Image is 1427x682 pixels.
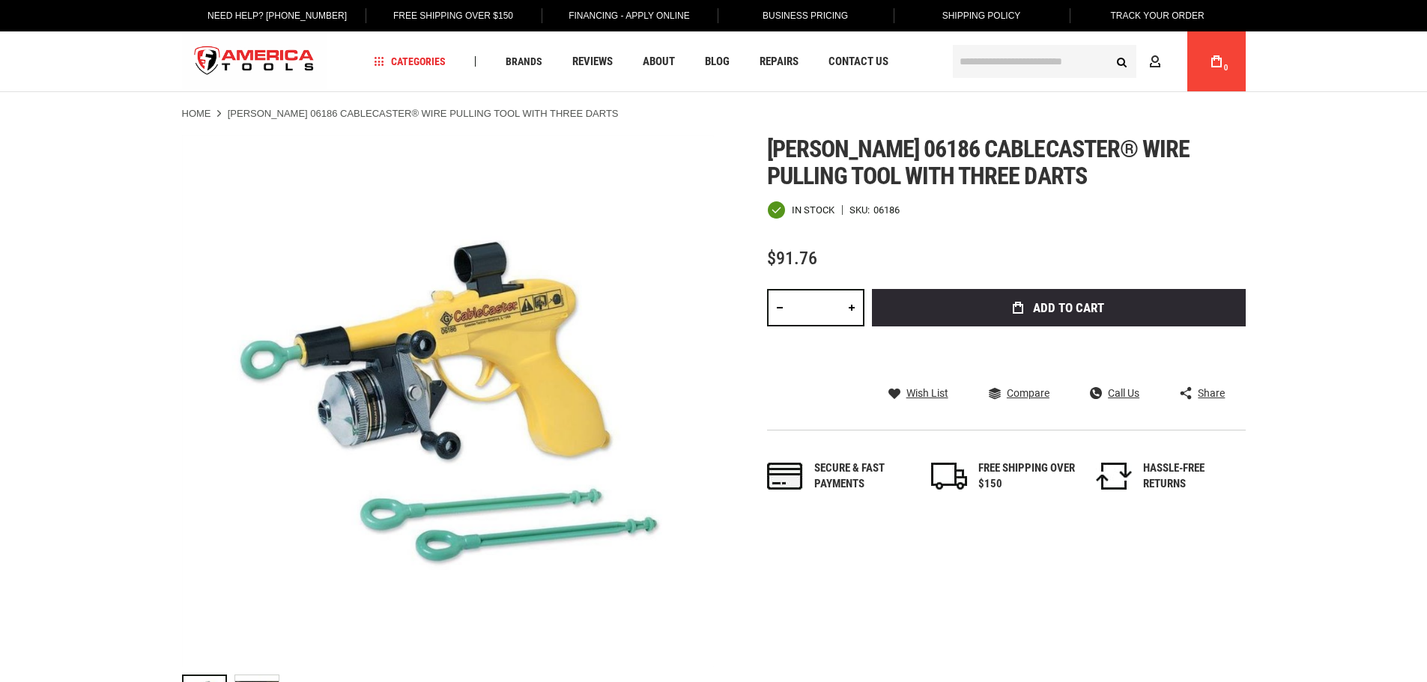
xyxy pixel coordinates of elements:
[989,386,1049,400] a: Compare
[849,205,873,215] strong: SKU
[182,136,714,667] img: GREENLEE 06186 CableCaster® Wire Pulling Tool with Three Darts
[767,463,803,490] img: payments
[872,289,1246,326] button: Add to Cart
[182,34,327,90] img: America Tools
[1224,64,1228,72] span: 0
[636,52,682,72] a: About
[374,56,446,67] span: Categories
[978,460,1076,493] div: FREE SHIPPING OVER $150
[1108,388,1139,398] span: Call Us
[888,386,948,400] a: Wish List
[873,205,900,215] div: 06186
[767,248,817,269] span: $91.76
[931,463,967,490] img: shipping
[1096,463,1132,490] img: returns
[822,52,895,72] a: Contact Us
[643,56,675,67] span: About
[1108,47,1136,76] button: Search
[182,34,327,90] a: store logo
[506,56,542,67] span: Brands
[182,107,211,121] a: Home
[767,135,1190,190] span: [PERSON_NAME] 06186 cablecaster® wire pulling tool with three darts
[760,56,799,67] span: Repairs
[792,205,834,215] span: In stock
[1202,31,1231,91] a: 0
[566,52,619,72] a: Reviews
[499,52,549,72] a: Brands
[828,56,888,67] span: Contact Us
[1198,388,1225,398] span: Share
[814,460,912,493] div: Secure & fast payments
[228,108,619,119] strong: [PERSON_NAME] 06186 CableCaster® Wire Pulling Tool with Three Darts
[705,56,730,67] span: Blog
[1033,302,1104,314] span: Add to Cart
[906,388,948,398] span: Wish List
[1090,386,1139,400] a: Call Us
[942,10,1021,21] span: Shipping Policy
[869,331,1249,374] iframe: Secure express checkout frame
[572,56,613,67] span: Reviews
[367,52,452,72] a: Categories
[1143,460,1240,493] div: HASSLE-FREE RETURNS
[767,201,834,219] div: Availability
[753,52,805,72] a: Repairs
[698,52,736,72] a: Blog
[1007,388,1049,398] span: Compare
